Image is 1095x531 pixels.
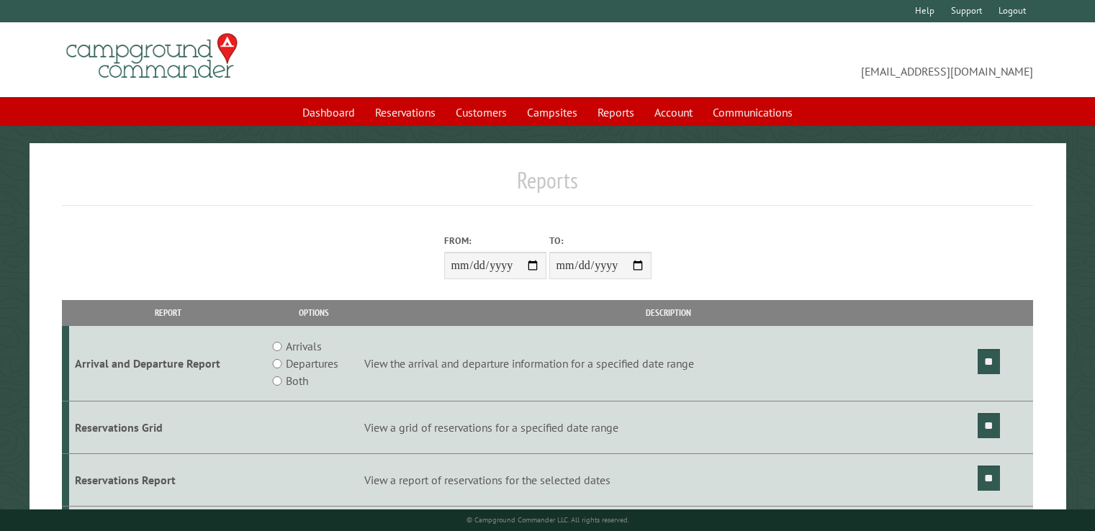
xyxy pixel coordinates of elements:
[62,166,1033,206] h1: Reports
[366,99,444,126] a: Reservations
[62,28,242,84] img: Campground Commander
[646,99,701,126] a: Account
[266,300,362,325] th: Options
[589,99,643,126] a: Reports
[286,355,338,372] label: Departures
[294,99,364,126] a: Dashboard
[69,326,266,401] td: Arrival and Departure Report
[69,300,266,325] th: Report
[362,453,975,506] td: View a report of reservations for the selected dates
[286,337,322,355] label: Arrivals
[362,401,975,454] td: View a grid of reservations for a specified date range
[362,300,975,325] th: Description
[362,326,975,401] td: View the arrival and departure information for a specified date range
[69,401,266,454] td: Reservations Grid
[548,40,1033,80] span: [EMAIL_ADDRESS][DOMAIN_NAME]
[518,99,586,126] a: Campsites
[444,234,546,248] label: From:
[467,515,629,525] small: © Campground Commander LLC. All rights reserved.
[286,372,308,389] label: Both
[704,99,801,126] a: Communications
[447,99,515,126] a: Customers
[549,234,652,248] label: To:
[69,453,266,506] td: Reservations Report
